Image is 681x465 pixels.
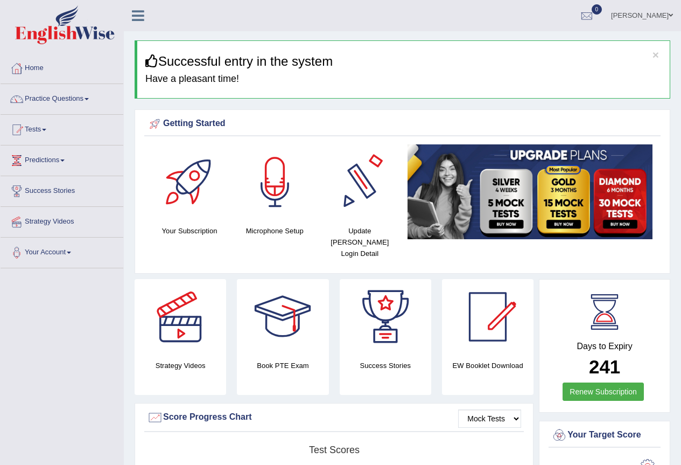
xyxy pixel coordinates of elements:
b: 241 [589,356,620,377]
a: Home [1,53,123,80]
h4: Days to Expiry [551,342,658,351]
a: Predictions [1,145,123,172]
h4: Your Subscription [152,225,227,237]
span: 0 [592,4,602,15]
h3: Successful entry in the system [145,54,662,68]
a: Strategy Videos [1,207,123,234]
div: Getting Started [147,116,658,132]
a: Tests [1,115,123,142]
h4: Microphone Setup [237,225,312,237]
a: Your Account [1,238,123,265]
h4: Book PTE Exam [237,360,328,371]
a: Renew Subscription [563,383,644,401]
a: Success Stories [1,176,123,203]
img: small5.jpg [408,144,652,239]
div: Score Progress Chart [147,410,521,426]
h4: Success Stories [340,360,431,371]
h4: Strategy Videos [135,360,226,371]
tspan: Test scores [309,445,360,455]
h4: Update [PERSON_NAME] Login Detail [322,225,397,259]
button: × [652,49,659,60]
div: Your Target Score [551,427,658,443]
h4: Have a pleasant time! [145,74,662,85]
a: Practice Questions [1,84,123,111]
h4: EW Booklet Download [442,360,533,371]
